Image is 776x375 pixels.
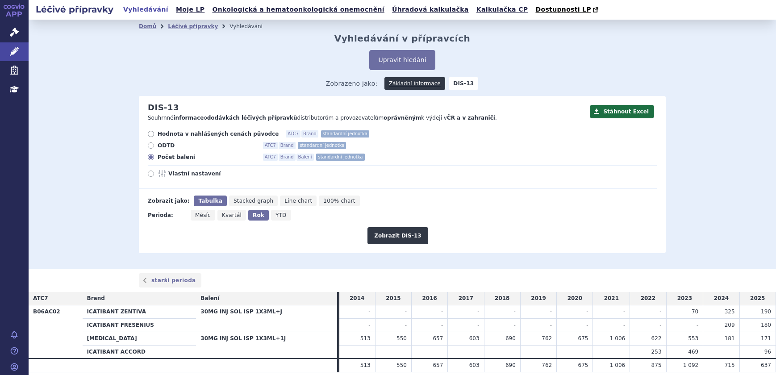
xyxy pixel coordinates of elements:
[586,322,588,328] span: -
[405,349,407,355] span: -
[284,198,312,204] span: Line chart
[557,292,593,305] td: 2020
[83,332,196,345] th: [MEDICAL_DATA]
[234,198,273,204] span: Stacked graph
[725,322,735,328] span: 209
[441,308,443,315] span: -
[195,212,211,218] span: Měsíc
[279,142,296,149] span: Brand
[514,308,516,315] span: -
[196,305,337,332] th: 30MG INJ SOL ISP 1X3ML+J
[275,212,287,218] span: YTD
[301,130,318,137] span: Brand
[375,292,411,305] td: 2015
[683,362,698,368] span: 1 092
[469,362,480,368] span: 603
[761,362,771,368] span: 637
[158,130,279,137] span: Hodnota v nahlášených cenách původce
[368,322,370,328] span: -
[87,295,105,301] span: Brand
[433,362,443,368] span: 657
[321,130,369,137] span: standardní jednotka
[207,115,297,121] strong: dodávkách léčivých přípravků
[433,335,443,342] span: 657
[593,292,630,305] td: 2021
[196,332,337,358] th: 30MG INJ SOL ISP 1X3ML+1J
[447,115,495,121] strong: ČR a v zahraničí
[764,349,771,355] span: 96
[158,154,256,161] span: Počet balení
[200,295,219,301] span: Balení
[610,335,625,342] span: 1 006
[83,345,196,358] th: ICATIBANT ACCORD
[316,154,364,161] span: standardní jednotka
[441,349,443,355] span: -
[542,362,552,368] span: 762
[396,335,407,342] span: 550
[514,322,516,328] span: -
[83,305,196,319] th: ICATIBANT ZENTIVA
[725,308,735,315] span: 325
[630,292,666,305] td: 2022
[623,322,625,328] span: -
[263,154,278,161] span: ATC7
[550,349,552,355] span: -
[688,349,698,355] span: 469
[412,292,448,305] td: 2016
[477,322,479,328] span: -
[535,6,591,13] span: Dostupnosti LP
[222,212,242,218] span: Kvartál
[360,362,371,368] span: 513
[148,210,186,221] div: Perioda:
[725,362,735,368] span: 715
[368,349,370,355] span: -
[174,115,204,121] strong: informace
[469,335,480,342] span: 603
[666,292,703,305] td: 2023
[449,77,478,90] strong: DIS-13
[405,322,407,328] span: -
[148,103,179,112] h2: DIS-13
[168,170,267,177] span: Vlastní nastavení
[520,292,556,305] td: 2019
[610,362,625,368] span: 1 006
[384,115,421,121] strong: oprávněným
[697,322,698,328] span: -
[148,196,189,206] div: Zobrazit jako:
[505,335,516,342] span: 690
[368,308,370,315] span: -
[279,154,296,161] span: Brand
[533,4,603,16] a: Dostupnosti LP
[405,308,407,315] span: -
[384,77,445,90] a: Základní informace
[121,4,171,16] a: Vyhledávání
[326,77,378,90] span: Zobrazeno jako:
[550,322,552,328] span: -
[441,322,443,328] span: -
[286,130,300,137] span: ATC7
[323,198,355,204] span: 100% chart
[158,142,256,149] span: ODTD
[209,4,387,16] a: Onkologická a hematoonkologická onemocnění
[29,3,121,16] h2: Léčivé přípravky
[651,349,662,355] span: 253
[659,322,661,328] span: -
[590,105,654,118] button: Stáhnout Excel
[339,292,375,305] td: 2014
[542,335,552,342] span: 762
[139,23,156,29] a: Domů
[659,308,661,315] span: -
[623,349,625,355] span: -
[367,227,428,244] button: Zobrazit DIS-13
[296,154,314,161] span: Balení
[33,295,48,301] span: ATC7
[703,292,739,305] td: 2024
[139,273,201,287] a: starší perioda
[360,335,371,342] span: 513
[484,292,520,305] td: 2018
[298,142,346,149] span: standardní jednotka
[334,33,471,44] h2: Vyhledávání v přípravcích
[477,308,479,315] span: -
[688,335,698,342] span: 553
[474,4,531,16] a: Kalkulačka CP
